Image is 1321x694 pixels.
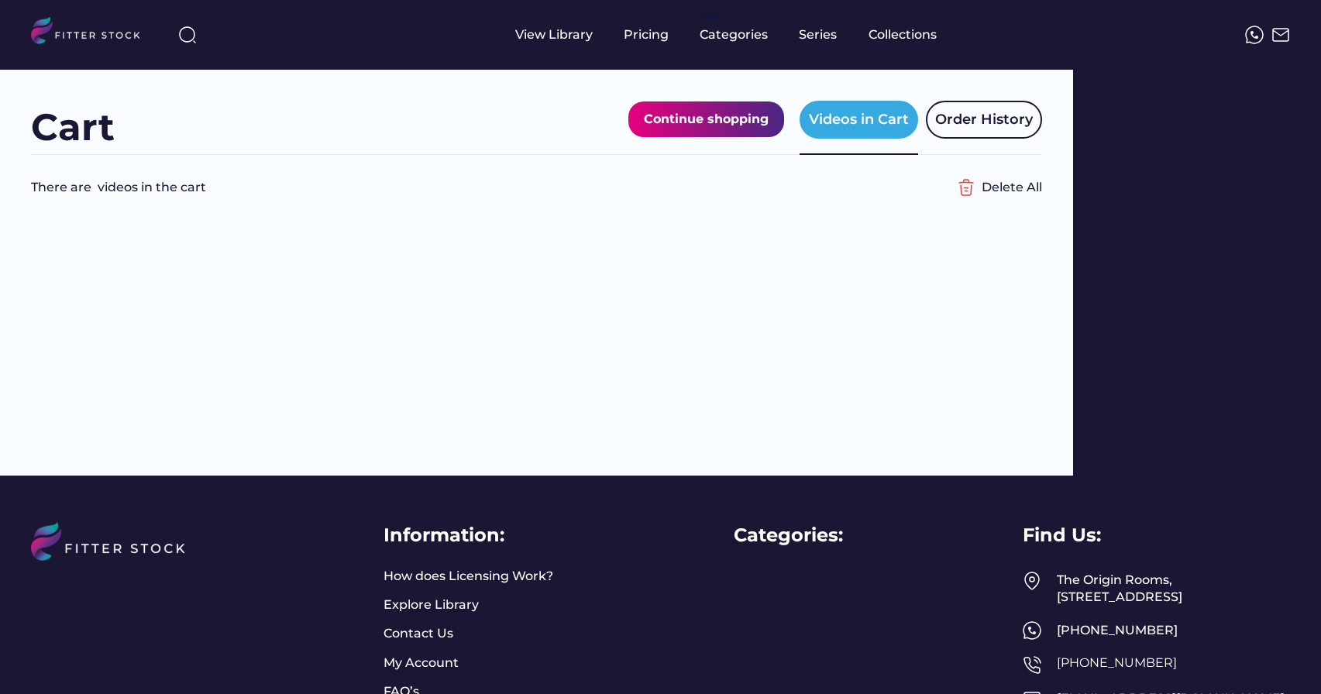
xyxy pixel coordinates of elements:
[31,17,153,49] img: LOGO.svg
[384,596,479,613] a: Explore Library
[644,109,769,129] div: Continue shopping
[178,26,197,44] img: search-normal%203.svg
[869,26,937,43] div: Collections
[384,654,459,672] a: My Account
[799,26,838,43] div: Series
[31,101,115,153] div: Cart
[1057,655,1177,670] a: [PHONE_NUMBER]
[935,110,1033,129] div: Order History
[1023,522,1101,548] div: Find Us:
[1057,572,1290,606] div: The Origin Rooms, [STREET_ADDRESS]
[951,172,982,203] img: Group%201000002356%20%282%29.svg
[1023,572,1041,590] img: Frame%2049.svg
[624,26,669,43] div: Pricing
[384,522,504,548] div: Information:
[1023,621,1041,640] img: meteor-icons_whatsapp%20%281%29.svg
[31,522,204,599] img: LOGO%20%281%29.svg
[384,568,553,585] a: How does Licensing Work?
[700,8,720,23] div: fvck
[809,110,909,129] div: Videos in Cart
[515,26,593,43] div: View Library
[700,26,768,43] div: Categories
[31,179,951,196] div: There are videos in the cart
[1023,655,1041,674] img: Frame%2050.svg
[1245,26,1264,44] img: meteor-icons_whatsapp%20%281%29.svg
[734,522,843,548] div: Categories:
[1057,622,1290,639] div: [PHONE_NUMBER]
[982,179,1042,196] div: Delete All
[384,625,453,642] a: Contact Us
[1271,26,1290,44] img: Frame%2051.svg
